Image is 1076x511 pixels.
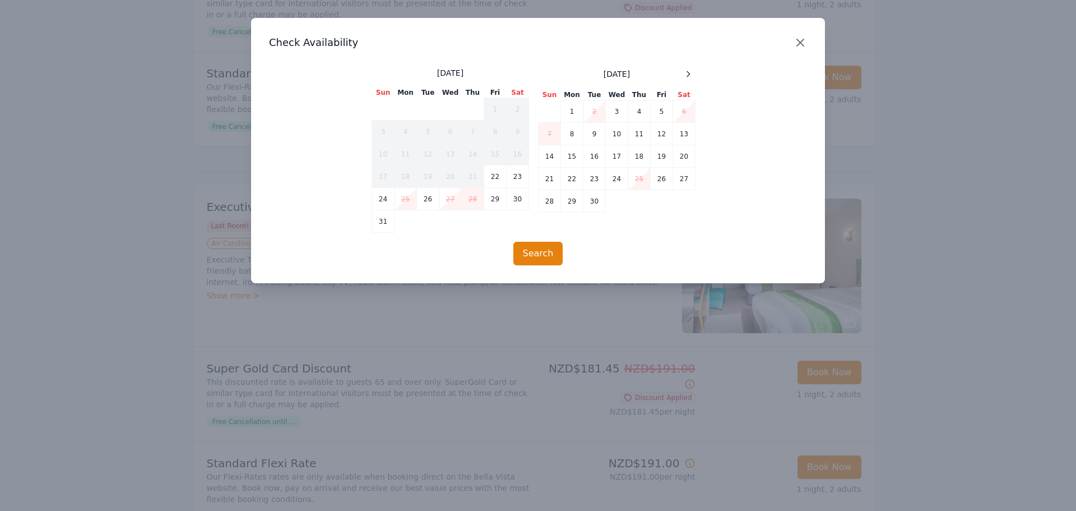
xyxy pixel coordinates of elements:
[462,143,484,165] td: 14
[606,90,628,100] th: Wed
[507,143,529,165] td: 16
[604,68,630,80] span: [DATE]
[462,88,484,98] th: Thu
[561,123,583,145] td: 8
[507,98,529,121] td: 2
[507,88,529,98] th: Sat
[507,121,529,143] td: 9
[606,168,628,190] td: 24
[439,143,462,165] td: 13
[484,165,507,188] td: 22
[439,165,462,188] td: 20
[539,145,561,168] td: 14
[606,100,628,123] td: 3
[583,100,606,123] td: 2
[372,88,395,98] th: Sun
[651,90,673,100] th: Fri
[462,121,484,143] td: 7
[628,100,651,123] td: 4
[395,121,417,143] td: 4
[462,188,484,210] td: 28
[673,90,695,100] th: Sat
[372,121,395,143] td: 3
[606,145,628,168] td: 17
[673,145,695,168] td: 20
[484,121,507,143] td: 8
[539,190,561,213] td: 28
[417,188,439,210] td: 26
[651,123,673,145] td: 12
[651,100,673,123] td: 5
[437,67,463,79] span: [DATE]
[372,165,395,188] td: 17
[673,123,695,145] td: 13
[484,88,507,98] th: Fri
[539,123,561,145] td: 7
[651,168,673,190] td: 26
[561,168,583,190] td: 22
[651,145,673,168] td: 19
[439,121,462,143] td: 6
[395,188,417,210] td: 25
[561,145,583,168] td: 15
[539,168,561,190] td: 21
[583,90,606,100] th: Tue
[417,88,439,98] th: Tue
[462,165,484,188] td: 21
[417,143,439,165] td: 12
[628,145,651,168] td: 18
[417,121,439,143] td: 5
[395,88,417,98] th: Mon
[417,165,439,188] td: 19
[583,145,606,168] td: 16
[561,190,583,213] td: 29
[539,90,561,100] th: Sun
[484,188,507,210] td: 29
[372,210,395,233] td: 31
[484,143,507,165] td: 15
[395,165,417,188] td: 18
[583,190,606,213] td: 30
[628,90,651,100] th: Thu
[628,168,651,190] td: 25
[583,168,606,190] td: 23
[583,123,606,145] td: 9
[484,98,507,121] td: 1
[673,168,695,190] td: 27
[606,123,628,145] td: 10
[269,36,807,49] h3: Check Availability
[395,143,417,165] td: 11
[372,143,395,165] td: 10
[439,188,462,210] td: 27
[507,165,529,188] td: 23
[372,188,395,210] td: 24
[513,242,563,265] button: Search
[507,188,529,210] td: 30
[439,88,462,98] th: Wed
[673,100,695,123] td: 6
[628,123,651,145] td: 11
[561,100,583,123] td: 1
[561,90,583,100] th: Mon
